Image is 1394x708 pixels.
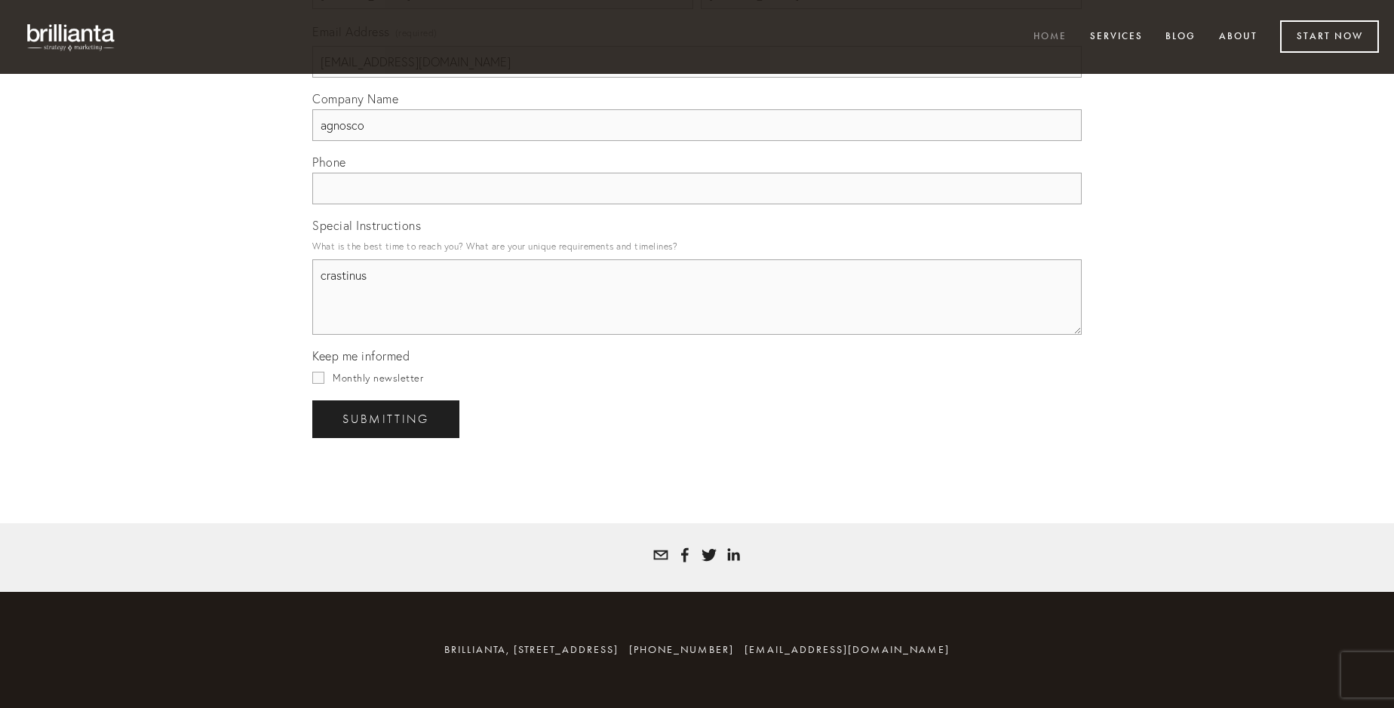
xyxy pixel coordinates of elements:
[1209,25,1267,50] a: About
[312,236,1082,256] p: What is the best time to reach you? What are your unique requirements and timelines?
[1080,25,1153,50] a: Services
[677,547,692,562] a: Tatyana Bolotnikov White
[312,259,1082,335] textarea: crastinus
[342,412,429,426] span: Submitting
[312,348,410,363] span: Keep me informed
[312,218,421,233] span: Special Instructions
[1156,25,1205,50] a: Blog
[726,547,741,562] a: Tatyana White
[444,643,619,656] span: brillianta, [STREET_ADDRESS]
[702,547,717,562] a: Tatyana White
[312,400,459,438] button: SubmittingSubmitting
[1024,25,1076,50] a: Home
[312,372,324,384] input: Monthly newsletter
[312,155,346,170] span: Phone
[333,372,423,384] span: Monthly newsletter
[653,547,668,562] a: tatyana@brillianta.com
[312,91,398,106] span: Company Name
[745,643,950,656] a: [EMAIL_ADDRESS][DOMAIN_NAME]
[1280,20,1379,53] a: Start Now
[629,643,734,656] span: [PHONE_NUMBER]
[15,15,128,59] img: brillianta - research, strategy, marketing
